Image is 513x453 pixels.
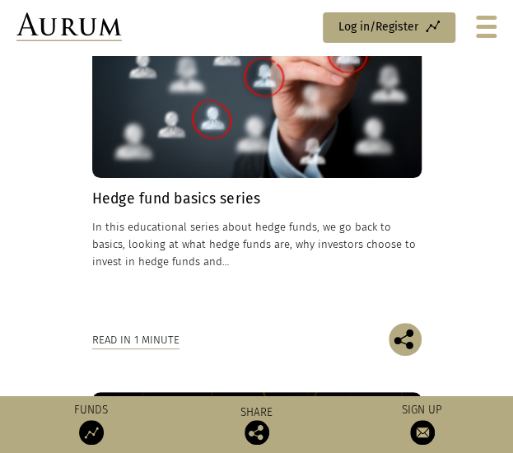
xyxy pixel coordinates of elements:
a: Funds [11,403,172,445]
span: Log in/Register [338,21,417,33]
h4: Hedge fund basics series [92,190,422,208]
p: In this educational series about hedge funds, we go back to basics, looking at what hedge funds a... [92,218,422,270]
img: Share this post [389,323,422,356]
img: Access Funds [79,420,104,445]
div: Read in 1 minute [92,331,180,349]
img: Sign up to our newsletter [410,420,435,445]
a: Sign up [342,403,503,445]
div: Share [176,407,338,445]
a: Log in/Register [323,12,455,43]
img: Share this post [245,420,269,445]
